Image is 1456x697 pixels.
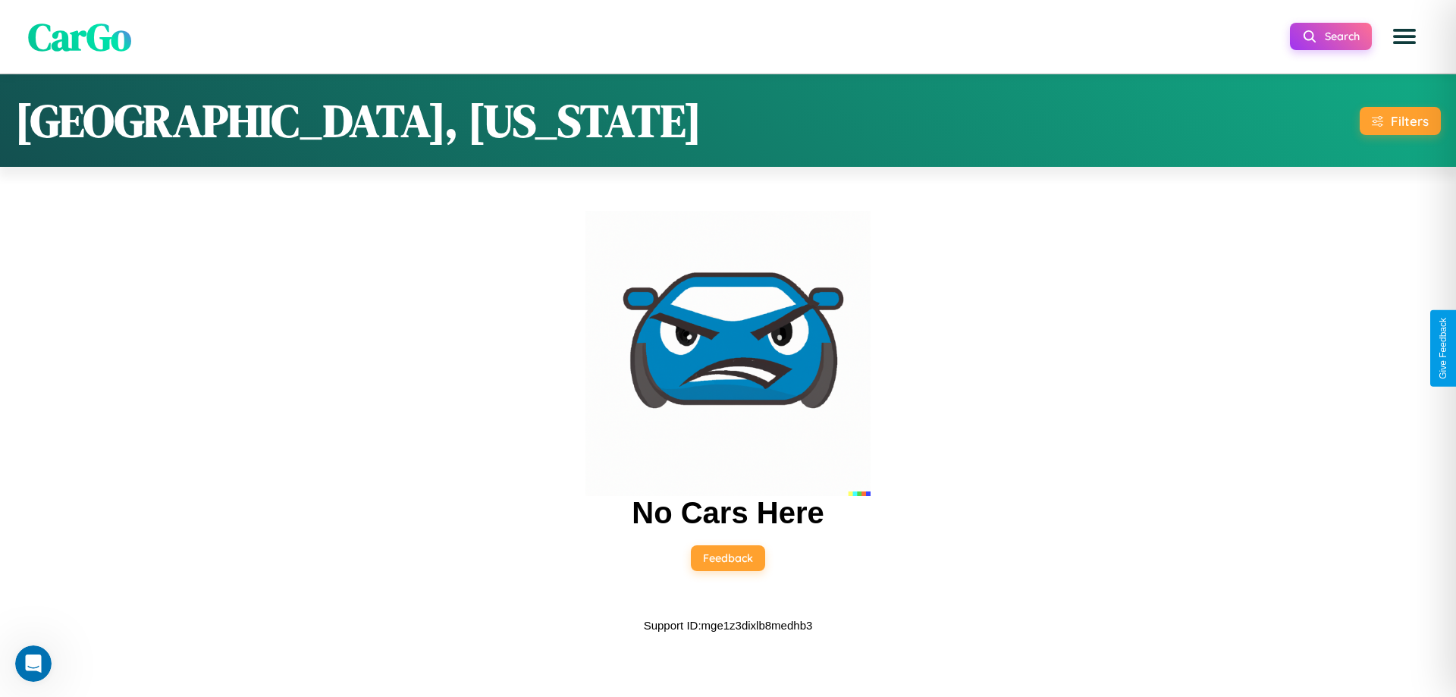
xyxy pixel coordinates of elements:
[585,211,871,496] img: car
[644,615,813,636] p: Support ID: mge1z3dixlb8medhb3
[15,645,52,682] iframe: Intercom live chat
[1391,113,1429,129] div: Filters
[1325,30,1360,43] span: Search
[1290,23,1372,50] button: Search
[691,545,765,571] button: Feedback
[1383,15,1426,58] button: Open menu
[28,10,131,62] span: CarGo
[632,496,824,530] h2: No Cars Here
[15,89,701,152] h1: [GEOGRAPHIC_DATA], [US_STATE]
[1438,318,1448,379] div: Give Feedback
[1360,107,1441,135] button: Filters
